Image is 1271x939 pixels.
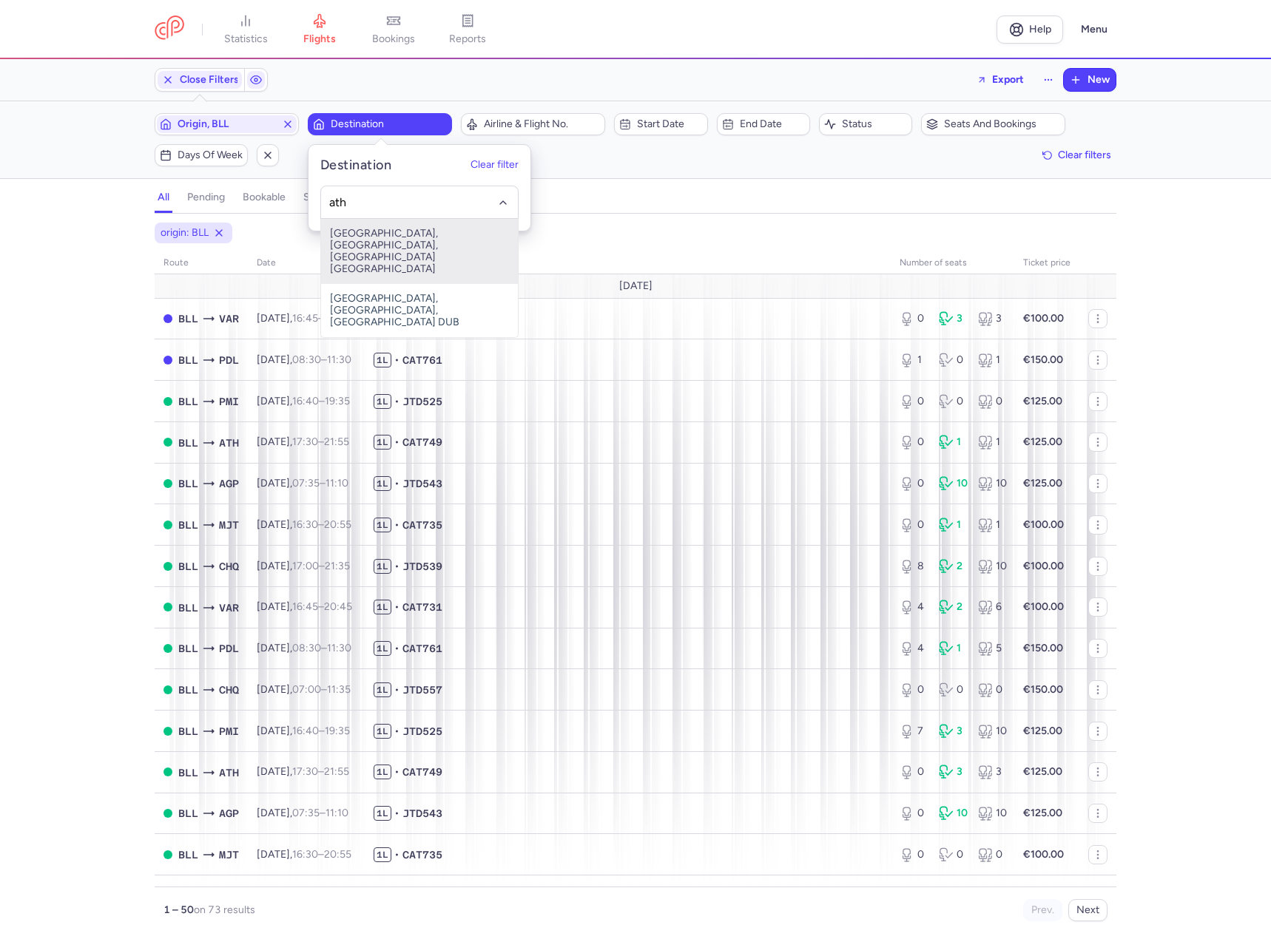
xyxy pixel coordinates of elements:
[219,682,239,698] span: CHQ
[283,13,357,46] a: flights
[394,559,399,574] span: •
[900,600,927,614] div: 4
[939,435,966,450] div: 1
[178,393,198,410] span: Billund, Billund, Denmark
[939,394,966,409] div: 0
[292,848,351,861] span: –
[209,13,283,46] a: statistics
[1014,252,1079,274] th: Ticket price
[1023,312,1064,325] strong: €100.00
[978,311,1005,326] div: 3
[257,765,349,778] span: [DATE],
[257,725,350,737] span: [DATE],
[394,353,399,367] span: •
[303,191,342,204] h4: sold out
[219,640,239,657] span: PDL
[329,194,510,211] input: -searchbox
[178,149,243,161] span: Days of week
[394,518,399,532] span: •
[939,847,966,862] div: 0
[163,904,194,916] strong: 1 – 50
[292,683,321,696] time: 07:00
[402,765,442,779] span: CAT749
[178,475,198,492] span: Billund, Billund, Denmark
[257,807,348,819] span: [DATE],
[292,312,318,325] time: 16:45
[939,311,966,326] div: 3
[394,724,399,739] span: •
[900,765,927,779] div: 0
[178,517,198,533] span: Billund, Billund, Denmark
[292,807,348,819] span: –
[292,807,320,819] time: 07:35
[978,765,1005,779] div: 3
[717,113,810,135] button: End date
[1023,560,1064,572] strong: €100.00
[978,600,1005,614] div: 6
[978,559,1005,574] div: 10
[292,600,352,613] span: –
[740,118,805,130] span: End date
[939,724,966,739] div: 3
[372,33,415,46] span: bookings
[257,560,350,572] span: [DATE],
[324,435,349,448] time: 21:55
[292,395,350,407] span: –
[978,682,1005,697] div: 0
[327,683,351,696] time: 11:35
[178,600,198,616] span: BLL
[978,394,1005,409] div: 0
[978,518,1005,532] div: 1
[326,807,348,819] time: 11:10
[1023,683,1063,696] strong: €150.00
[324,600,352,613] time: 20:45
[402,353,442,367] span: CAT761
[248,252,365,274] th: date
[374,682,391,697] span: 1L
[1023,353,1063,366] strong: €150.00
[320,157,391,174] h5: Destination
[178,352,198,368] span: Billund, Billund, Denmark
[257,353,351,366] span: [DATE],
[394,600,399,614] span: •
[1088,74,1110,86] span: New
[292,725,319,737] time: 16:40
[939,682,966,697] div: 0
[194,904,255,916] span: on 73 results
[374,724,391,739] span: 1L
[1072,16,1116,44] button: Menu
[819,113,912,135] button: Status
[1058,149,1111,160] span: Clear filters
[1023,435,1062,448] strong: €125.00
[325,560,350,572] time: 21:35
[842,118,907,130] span: Status
[163,397,172,406] span: OPEN
[1023,395,1062,407] strong: €125.00
[326,477,348,489] time: 11:10
[219,475,239,492] span: Pablo Ruiz Picasso, Málaga, Spain
[614,113,707,135] button: Start date
[992,74,1024,85] span: Export
[449,33,486,46] span: reports
[321,284,518,337] span: [GEOGRAPHIC_DATA], [GEOGRAPHIC_DATA], [GEOGRAPHIC_DATA] DUB
[900,641,927,656] div: 4
[997,16,1063,44] a: Help
[163,479,172,488] span: OPEN
[219,352,239,368] span: Nordela (SÃ£o Miguel Island), Ponta Delgada, Portugal
[394,806,399,821] span: •
[1029,24,1051,35] span: Help
[163,356,172,365] span: CLOSED
[292,312,352,325] span: –
[374,806,391,821] span: 1L
[219,847,239,863] span: MJT
[292,477,348,489] span: –
[900,518,927,532] div: 0
[292,600,318,613] time: 16:45
[292,848,318,861] time: 16:30
[292,683,351,696] span: –
[324,518,351,531] time: 20:55
[303,33,336,46] span: flights
[394,476,399,491] span: •
[308,113,452,135] button: Destination
[939,765,966,779] div: 3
